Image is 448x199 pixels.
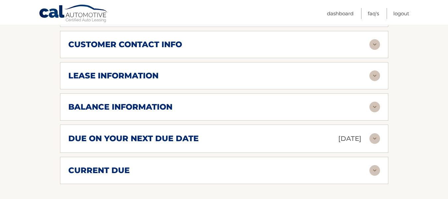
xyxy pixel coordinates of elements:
h2: balance information [68,102,172,112]
p: [DATE] [338,133,361,145]
h2: current due [68,165,130,175]
img: accordion-rest.svg [369,70,380,81]
h2: customer contact info [68,40,182,50]
img: accordion-rest.svg [369,102,380,112]
h2: lease information [68,71,159,81]
a: FAQ's [368,8,379,19]
a: Logout [393,8,409,19]
a: Dashboard [327,8,353,19]
img: accordion-rest.svg [369,39,380,50]
h2: due on your next due date [68,134,199,144]
a: Cal Automotive [39,4,108,24]
img: accordion-rest.svg [369,165,380,176]
img: accordion-rest.svg [369,133,380,144]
